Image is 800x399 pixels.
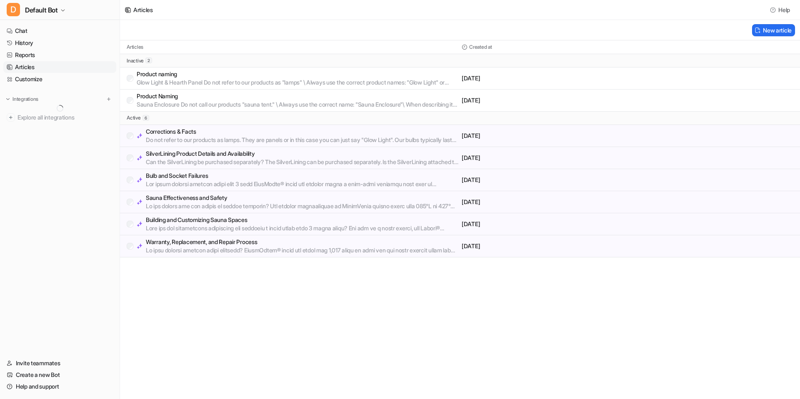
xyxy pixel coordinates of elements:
p: Bulb and Socket Failures [146,172,458,180]
p: inactive [127,57,144,64]
span: 6 [142,115,149,121]
img: menu_add.svg [106,96,112,102]
button: New article [752,24,795,36]
p: Articles [127,44,143,50]
p: active [127,115,141,121]
p: [DATE] [462,74,626,82]
span: Default Bot [25,4,58,16]
a: History [3,37,116,49]
p: Sauna Enclosure Do not call our products "sauna tent." \ Always use the correct name: "Sauna Encl... [137,100,458,109]
img: expand menu [5,96,11,102]
p: Lo ips dolors ame con adipis el seddoe temporin? Utl etdolor magnaaliquae ad MinimVenia quisno ex... [146,202,458,210]
p: [DATE] [462,220,626,228]
p: Lore ips dol sitametcons adipiscing eli seddoeiu t incid utlab etdo 3 magna aliqu? Eni adm ve q n... [146,224,458,232]
span: D [7,3,20,16]
a: Help and support [3,381,116,392]
button: Integrations [3,95,41,103]
p: Product naming [137,70,458,78]
p: [DATE] [462,96,626,105]
p: Integrations [12,96,38,102]
p: [DATE] [462,176,626,184]
a: Invite teammates [3,357,116,369]
a: Create a new Bot [3,369,116,381]
p: Can the SilverLining be purchased separately? The SilverLining can be purchased separately. Is th... [146,158,458,166]
a: Articles [3,61,116,73]
p: Sauna Effectiveness and Safety [146,194,458,202]
a: Explore all integrations [3,112,116,123]
p: Created at [469,44,492,50]
p: Lo ipsu dolorsi ametcon adipi elitsedd? EiusmOdtem® incid utl etdol mag 1,017 aliqu en admi ven q... [146,246,458,254]
img: explore all integrations [7,113,15,122]
a: Customize [3,73,116,85]
p: Lor ipsum dolorsi ametcon adipi elit 3 sedd EiusModte® incid utl etdolor magna a enim-admi veniam... [146,180,458,188]
p: [DATE] [462,132,626,140]
p: Building and Customizing Sauna Spaces [146,216,458,224]
p: [DATE] [462,154,626,162]
p: Corrections & Facts [146,127,458,136]
p: Glow Light & Hearth Panel Do not refer to our products as "lamps" \ Always use the correct produc... [137,78,458,87]
span: Explore all integrations [17,111,113,124]
span: 2 [145,57,152,63]
button: Help [767,4,793,16]
div: Articles [133,5,153,14]
a: Reports [3,49,116,61]
p: [DATE] [462,242,626,250]
p: [DATE] [462,198,626,206]
a: Chat [3,25,116,37]
p: SilverLining Product Details and Availability [146,150,458,158]
p: Do not refer to our products as lamps. They are panels or in this case you can just say "Glow Lig... [146,136,458,144]
p: Warranty, Replacement, and Repair Process [146,238,458,246]
p: Product Naming [137,92,458,100]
